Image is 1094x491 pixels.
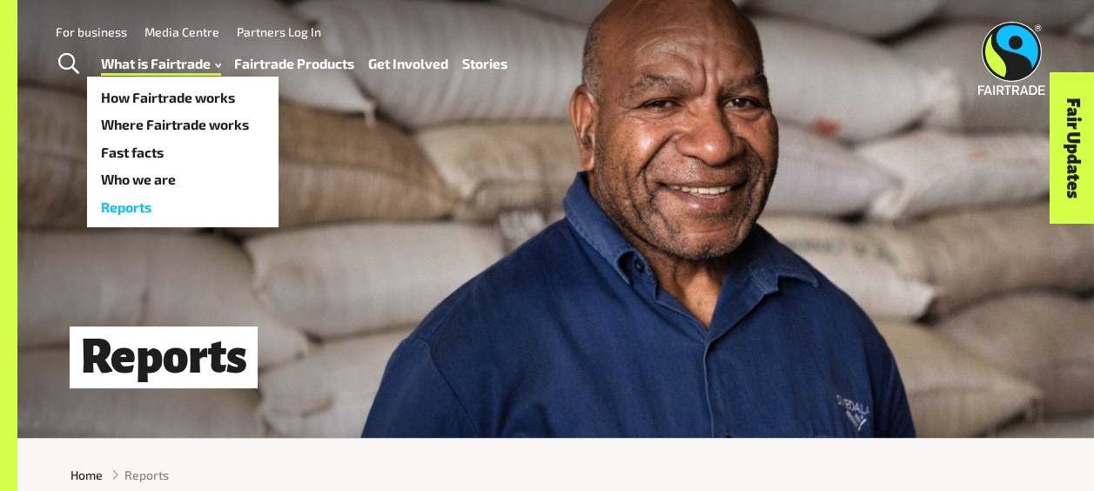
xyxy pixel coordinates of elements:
a: Reports [87,193,279,221]
span: Reports [124,466,169,484]
a: Stories [462,51,507,76]
a: Home [70,466,103,484]
a: Fast facts [87,138,279,166]
a: What is Fairtrade [101,51,221,76]
a: For business [56,24,127,39]
a: Where Fairtrade works [87,111,279,138]
a: Media Centre [144,24,219,39]
a: Toggle Search [47,43,90,86]
a: How Fairtrade works [87,84,279,111]
a: Get Involved [368,51,448,76]
h1: Reports [70,326,258,388]
img: Fairtrade Australia New Zealand logo [978,22,1045,95]
a: Who we are [87,165,279,193]
a: Fairtrade Products [234,51,354,76]
a: Partners Log In [237,24,321,39]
